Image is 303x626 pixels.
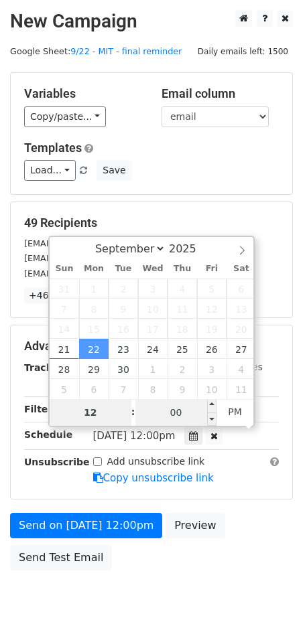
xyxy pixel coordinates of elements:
span: : [131,398,135,425]
iframe: Chat Widget [236,562,303,626]
span: October 4, 2025 [227,359,256,379]
a: Preview [166,513,225,538]
span: August 31, 2025 [50,279,79,299]
span: September 5, 2025 [197,279,227,299]
span: October 3, 2025 [197,359,227,379]
span: September 21, 2025 [50,339,79,359]
h5: Variables [24,86,141,101]
span: October 8, 2025 [138,379,168,399]
strong: Schedule [24,429,72,440]
span: September 25, 2025 [168,339,197,359]
span: September 12, 2025 [197,299,227,319]
span: Sat [227,264,256,273]
span: Tue [109,264,138,273]
span: September 4, 2025 [168,279,197,299]
span: September 30, 2025 [109,359,138,379]
span: September 7, 2025 [50,299,79,319]
span: Mon [79,264,109,273]
span: September 24, 2025 [138,339,168,359]
span: October 10, 2025 [197,379,227,399]
span: October 11, 2025 [227,379,256,399]
span: October 9, 2025 [168,379,197,399]
span: September 15, 2025 [79,319,109,339]
span: September 20, 2025 [227,319,256,339]
label: UTM Codes [210,360,262,374]
a: Daily emails left: 1500 [193,46,293,56]
span: October 1, 2025 [138,359,168,379]
span: October 6, 2025 [79,379,109,399]
span: September 14, 2025 [50,319,79,339]
a: Send on [DATE] 12:00pm [10,513,162,538]
input: Hour [50,399,131,426]
span: Click to toggle [217,398,253,425]
span: September 22, 2025 [79,339,109,359]
span: September 11, 2025 [168,299,197,319]
label: Add unsubscribe link [107,455,205,469]
span: September 18, 2025 [168,319,197,339]
span: September 1, 2025 [79,279,109,299]
a: Copy/paste... [24,106,106,127]
input: Year [166,242,214,255]
span: September 9, 2025 [109,299,138,319]
span: September 3, 2025 [138,279,168,299]
h2: New Campaign [10,10,293,33]
small: [EMAIL_ADDRESS][DOMAIN_NAME] [24,238,174,248]
span: September 10, 2025 [138,299,168,319]
span: October 2, 2025 [168,359,197,379]
h5: 49 Recipients [24,216,279,230]
span: September 29, 2025 [79,359,109,379]
small: [EMAIL_ADDRESS][DOMAIN_NAME] [24,268,174,279]
strong: Filters [24,404,58,414]
a: Load... [24,160,76,181]
span: Fri [197,264,227,273]
a: Send Test Email [10,545,112,570]
span: September 26, 2025 [197,339,227,359]
a: Templates [24,141,82,155]
h5: Advanced [24,339,279,354]
span: September 6, 2025 [227,279,256,299]
span: Sun [50,264,79,273]
span: September 19, 2025 [197,319,227,339]
span: September 23, 2025 [109,339,138,359]
strong: Tracking [24,362,69,373]
h5: Email column [162,86,279,101]
strong: Unsubscribe [24,457,90,467]
input: Minute [135,399,217,426]
span: September 28, 2025 [50,359,79,379]
span: Thu [168,264,197,273]
span: September 13, 2025 [227,299,256,319]
small: [EMAIL_ADDRESS][DOMAIN_NAME] [24,253,174,263]
span: October 7, 2025 [109,379,138,399]
button: Save [97,160,131,181]
span: Wed [138,264,168,273]
span: September 16, 2025 [109,319,138,339]
span: September 2, 2025 [109,279,138,299]
a: +46 more [24,287,80,304]
span: [DATE] 12:00pm [93,430,176,442]
span: September 17, 2025 [138,319,168,339]
small: Google Sheet: [10,46,182,56]
span: Daily emails left: 1500 [193,44,293,59]
a: 9/22 - MIT - final reminder [70,46,182,56]
span: September 8, 2025 [79,299,109,319]
a: Copy unsubscribe link [93,472,214,484]
span: October 5, 2025 [50,379,79,399]
span: September 27, 2025 [227,339,256,359]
